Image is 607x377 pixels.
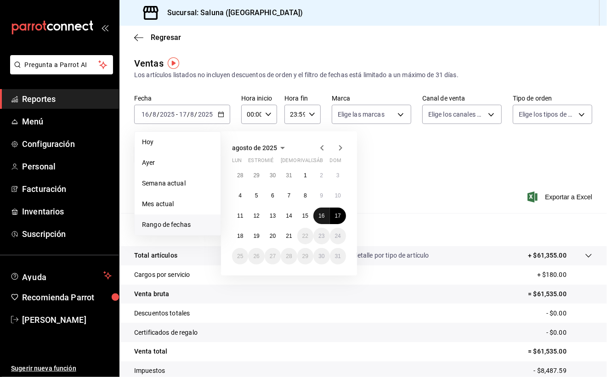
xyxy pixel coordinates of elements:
abbr: 27 de agosto de 2025 [270,253,276,259]
span: agosto de 2025 [232,144,277,152]
button: 14 de agosto de 2025 [281,208,297,224]
button: 26 de agosto de 2025 [248,248,264,264]
span: Hoy [142,137,213,147]
abbr: 5 de agosto de 2025 [255,192,258,199]
button: 31 de agosto de 2025 [330,248,346,264]
abbr: 3 de agosto de 2025 [336,172,340,179]
p: Impuestos [134,366,165,376]
abbr: 6 de agosto de 2025 [271,192,274,199]
abbr: 15 de agosto de 2025 [302,213,308,219]
abbr: 21 de agosto de 2025 [286,233,292,239]
span: Semana actual [142,179,213,188]
button: 30 de julio de 2025 [265,167,281,184]
abbr: 14 de agosto de 2025 [286,213,292,219]
span: Elige los tipos de orden [519,110,575,119]
button: 11 de agosto de 2025 [232,208,248,224]
button: 17 de agosto de 2025 [330,208,346,224]
abbr: sábado [313,158,323,167]
h3: Sucursal: Saluna ([GEOGRAPHIC_DATA]) [160,7,303,18]
abbr: 7 de agosto de 2025 [288,192,291,199]
abbr: 29 de julio de 2025 [253,172,259,179]
abbr: 2 de agosto de 2025 [320,172,323,179]
abbr: 29 de agosto de 2025 [302,253,308,259]
span: Elige los canales de venta [428,110,485,119]
abbr: 8 de agosto de 2025 [304,192,307,199]
button: 16 de agosto de 2025 [313,208,329,224]
input: -- [141,111,149,118]
button: 28 de julio de 2025 [232,167,248,184]
span: Ayuda [22,270,100,281]
p: Certificados de regalo [134,328,198,338]
abbr: 31 de agosto de 2025 [335,253,341,259]
abbr: miércoles [265,158,273,167]
button: Pregunta a Parrot AI [10,55,113,74]
span: / [195,111,198,118]
input: -- [152,111,157,118]
button: 12 de agosto de 2025 [248,208,264,224]
font: Recomienda Parrot [22,293,94,302]
span: / [149,111,152,118]
button: 3 de agosto de 2025 [330,167,346,184]
img: Marcador de información sobre herramientas [168,57,179,69]
abbr: 18 de agosto de 2025 [237,233,243,239]
p: - $0.00 [546,309,592,318]
button: 20 de agosto de 2025 [265,228,281,244]
input: -- [179,111,187,118]
button: Exportar a Excel [529,191,592,203]
abbr: 17 de agosto de 2025 [335,213,341,219]
button: 8 de agosto de 2025 [297,187,313,204]
span: Regresar [151,33,181,42]
span: - [176,111,178,118]
button: 6 de agosto de 2025 [265,187,281,204]
label: Tipo de orden [513,96,592,102]
abbr: 11 de agosto de 2025 [237,213,243,219]
button: 15 de agosto de 2025 [297,208,313,224]
button: 28 de agosto de 2025 [281,248,297,264]
span: / [187,111,190,118]
span: Ayer [142,158,213,168]
span: / [157,111,159,118]
font: Personal [22,162,56,171]
div: Ventas [134,56,164,70]
button: 1 de agosto de 2025 [297,167,313,184]
p: Venta bruta [134,289,169,299]
label: Fecha [134,96,230,102]
label: Hora fin [284,96,321,102]
button: 7 de agosto de 2025 [281,187,297,204]
abbr: 20 de agosto de 2025 [270,233,276,239]
button: 4 de agosto de 2025 [232,187,248,204]
abbr: 23 de agosto de 2025 [318,233,324,239]
font: Exportar a Excel [545,193,592,201]
abbr: 30 de agosto de 2025 [318,253,324,259]
button: 9 de agosto de 2025 [313,187,329,204]
span: Pregunta a Parrot AI [25,60,99,70]
abbr: 28 de agosto de 2025 [286,253,292,259]
p: - $0.00 [546,328,592,338]
button: Regresar [134,33,181,42]
abbr: 30 de julio de 2025 [270,172,276,179]
font: Reportes [22,94,56,104]
button: 29 de agosto de 2025 [297,248,313,264]
button: 23 de agosto de 2025 [313,228,329,244]
label: Hora inicio [241,96,278,102]
button: 13 de agosto de 2025 [265,208,281,224]
span: Rango de fechas [142,220,213,230]
a: Pregunta a Parrot AI [6,67,113,76]
div: Los artículos listados no incluyen descuentos de orden y el filtro de fechas está limitado a un m... [134,70,592,80]
font: Menú [22,117,44,126]
button: 18 de agosto de 2025 [232,228,248,244]
p: - $8,487.59 [534,366,592,376]
p: Descuentos totales [134,309,190,318]
button: 2 de agosto de 2025 [313,167,329,184]
abbr: viernes [297,158,323,167]
button: 5 de agosto de 2025 [248,187,264,204]
p: Cargos por servicio [134,270,190,280]
span: Elige las marcas [338,110,385,119]
abbr: 10 de agosto de 2025 [335,192,341,199]
button: 22 de agosto de 2025 [297,228,313,244]
label: Canal de venta [422,96,502,102]
abbr: 1 de agosto de 2025 [304,172,307,179]
button: 30 de agosto de 2025 [313,248,329,264]
font: [PERSON_NAME] [22,315,86,325]
abbr: 28 de julio de 2025 [237,172,243,179]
